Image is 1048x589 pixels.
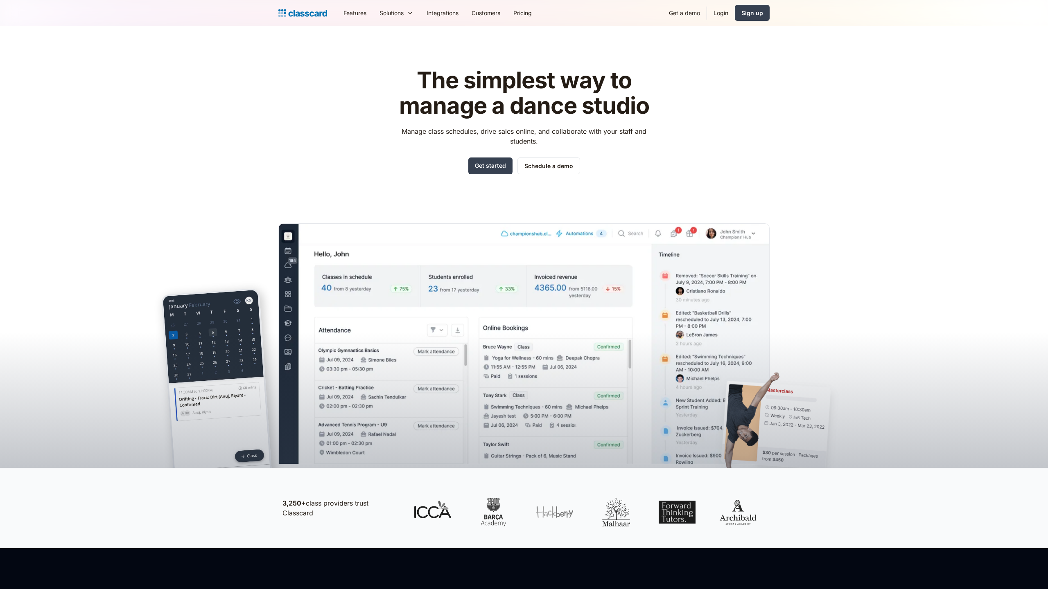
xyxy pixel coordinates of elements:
p: class providers trust Classcard [282,498,397,518]
a: Integrations [420,4,465,22]
div: Sign up [741,9,763,17]
a: Get started [468,157,513,174]
p: Manage class schedules, drive sales online, and collaborate with your staff and students. [394,126,654,146]
strong: 3,250+ [282,499,306,507]
a: Pricing [507,4,538,22]
a: Logo [278,7,327,19]
a: Customers [465,4,507,22]
a: Schedule a demo [517,157,580,174]
a: Get a demo [662,4,707,22]
a: Login [707,4,735,22]
a: Features [337,4,373,22]
h1: The simplest way to manage a dance studio [394,68,654,118]
div: Solutions [379,9,404,17]
a: Sign up [735,5,770,21]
